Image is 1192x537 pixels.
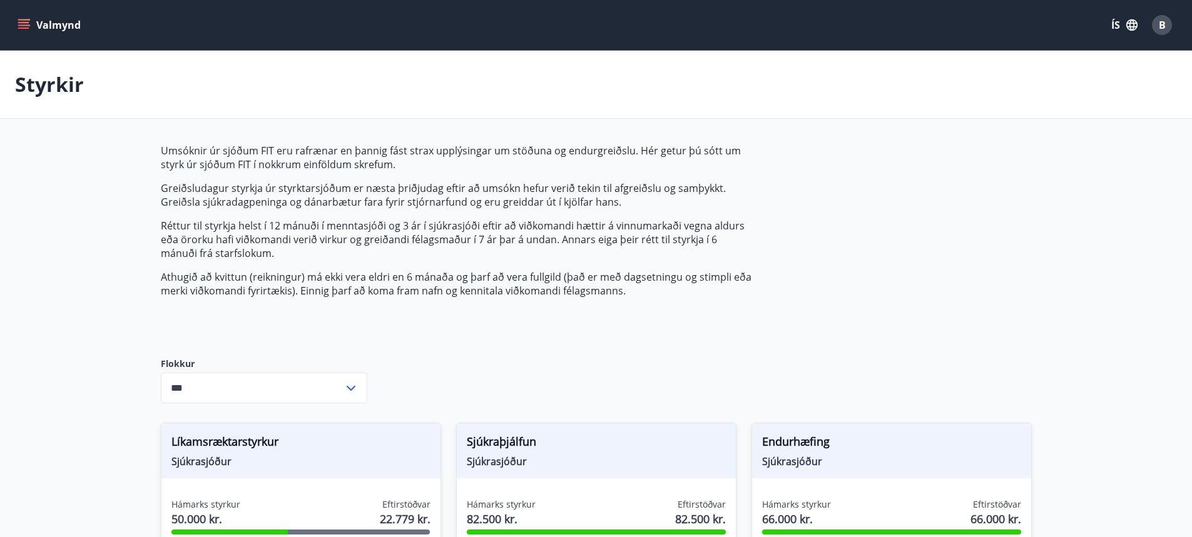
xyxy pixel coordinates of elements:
span: B [1159,18,1166,32]
span: Endurhæfing [762,433,1021,454]
span: Sjúkrasjóður [762,454,1021,468]
span: 66.000 kr. [970,511,1021,527]
p: Réttur til styrkja helst í 12 mánuði í menntasjóði og 3 ár í sjúkrasjóði eftir að viðkomandi hætt... [161,219,751,260]
span: Eftirstöðvar [678,498,726,511]
span: Eftirstöðvar [382,498,430,511]
span: 22.779 kr. [380,511,430,527]
span: Sjúkraþjálfun [467,433,726,454]
span: Sjúkrasjóður [171,454,430,468]
p: Styrkir [15,71,84,98]
span: Eftirstöðvar [973,498,1021,511]
button: B [1147,10,1177,40]
span: 50.000 kr. [171,511,240,527]
p: Umsóknir úr sjóðum FIT eru rafrænar en þannig fást strax upplýsingar um stöðuna og endurgreiðslu.... [161,144,751,171]
span: Sjúkrasjóður [467,454,726,468]
span: 82.500 kr. [467,511,536,527]
span: Líkamsræktarstyrkur [171,433,430,454]
p: Athugið að kvittun (reikningur) má ekki vera eldri en 6 mánaða og þarf að vera fullgild (það er m... [161,270,751,298]
p: Greiðsludagur styrkja úr styrktarsjóðum er næsta þriðjudag eftir að umsókn hefur verið tekin til ... [161,181,751,209]
span: Hámarks styrkur [467,498,536,511]
label: Flokkur [161,358,367,370]
span: 82.500 kr. [675,511,726,527]
span: Hámarks styrkur [171,498,240,511]
button: menu [15,14,86,36]
span: 66.000 kr. [762,511,831,527]
span: Hámarks styrkur [762,498,831,511]
button: ÍS [1104,14,1144,36]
